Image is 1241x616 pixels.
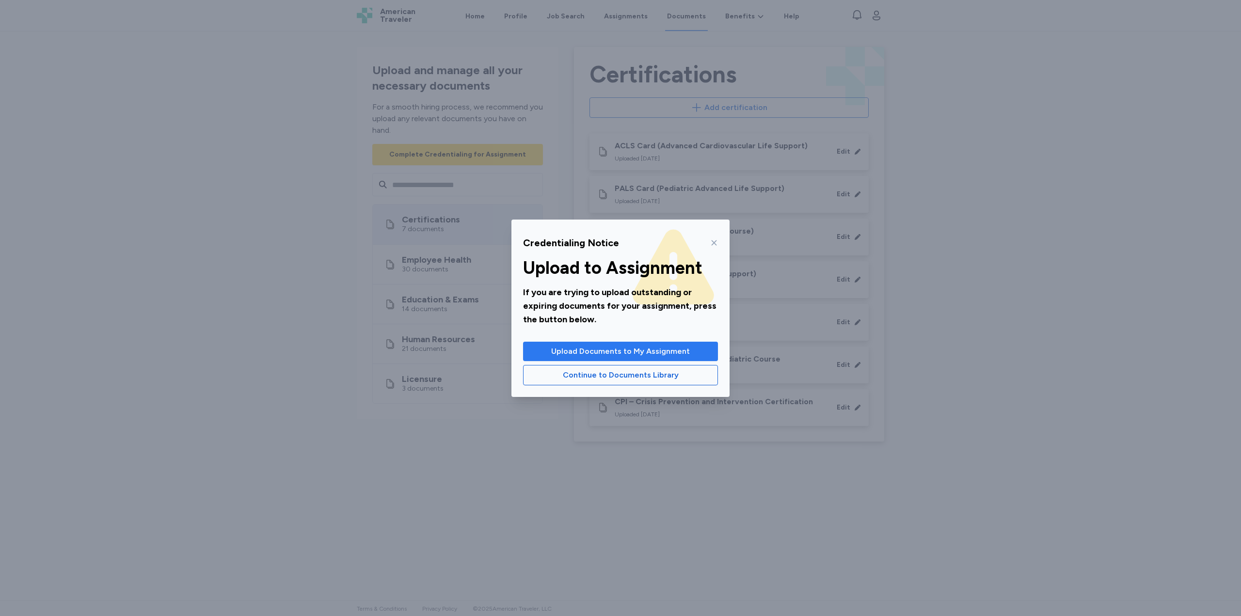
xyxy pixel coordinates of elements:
div: If you are trying to upload outstanding or expiring documents for your assignment, press the butt... [523,285,718,326]
span: Upload Documents to My Assignment [551,346,690,357]
div: Upload to Assignment [523,258,718,278]
span: Continue to Documents Library [563,369,679,381]
button: Continue to Documents Library [523,365,718,385]
div: Credentialing Notice [523,236,619,250]
button: Upload Documents to My Assignment [523,342,718,361]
